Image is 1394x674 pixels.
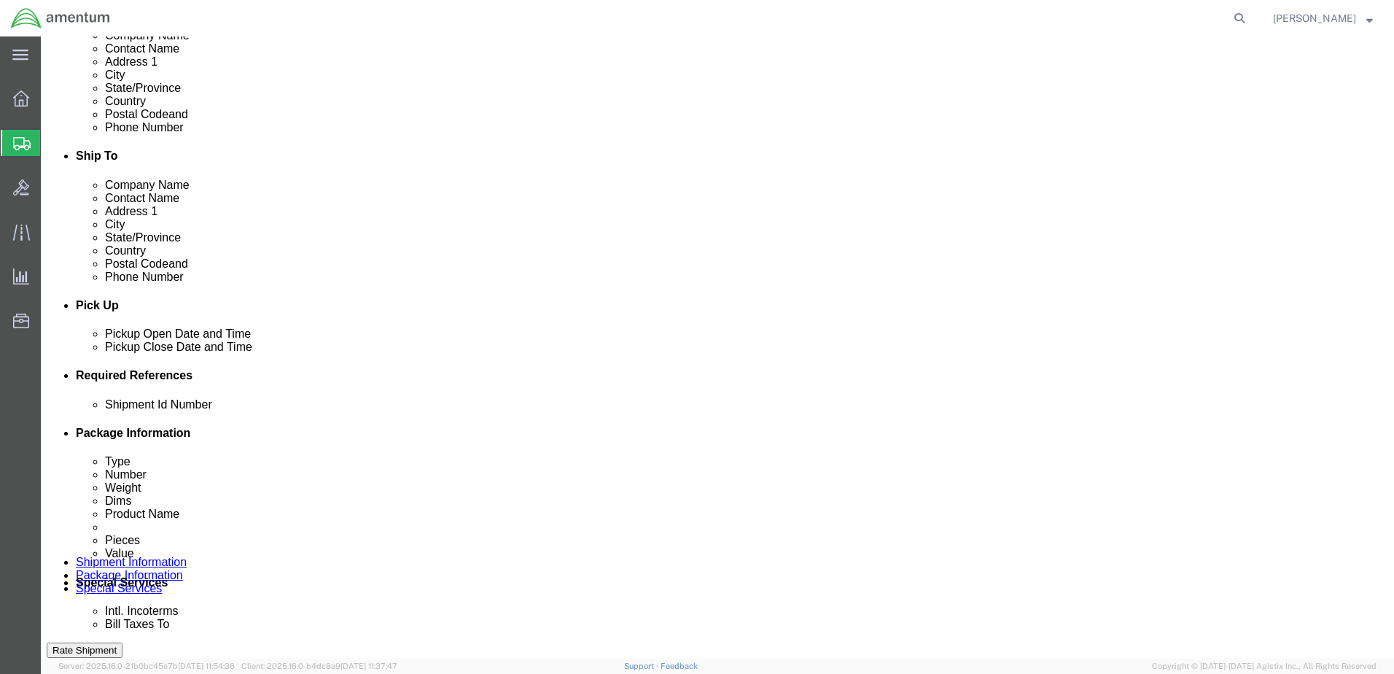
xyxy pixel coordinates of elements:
[661,662,698,670] a: Feedback
[41,36,1394,659] iframe: FS Legacy Container
[1152,660,1377,673] span: Copyright © [DATE]-[DATE] Agistix Inc., All Rights Reserved
[241,662,397,670] span: Client: 2025.16.0-b4dc8a9
[1273,10,1356,26] span: Scott Meyers
[624,662,661,670] a: Support
[1272,9,1374,27] button: [PERSON_NAME]
[340,662,397,670] span: [DATE] 11:37:47
[178,662,235,670] span: [DATE] 11:54:36
[58,662,235,670] span: Server: 2025.16.0-21b0bc45e7b
[10,7,111,29] img: logo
